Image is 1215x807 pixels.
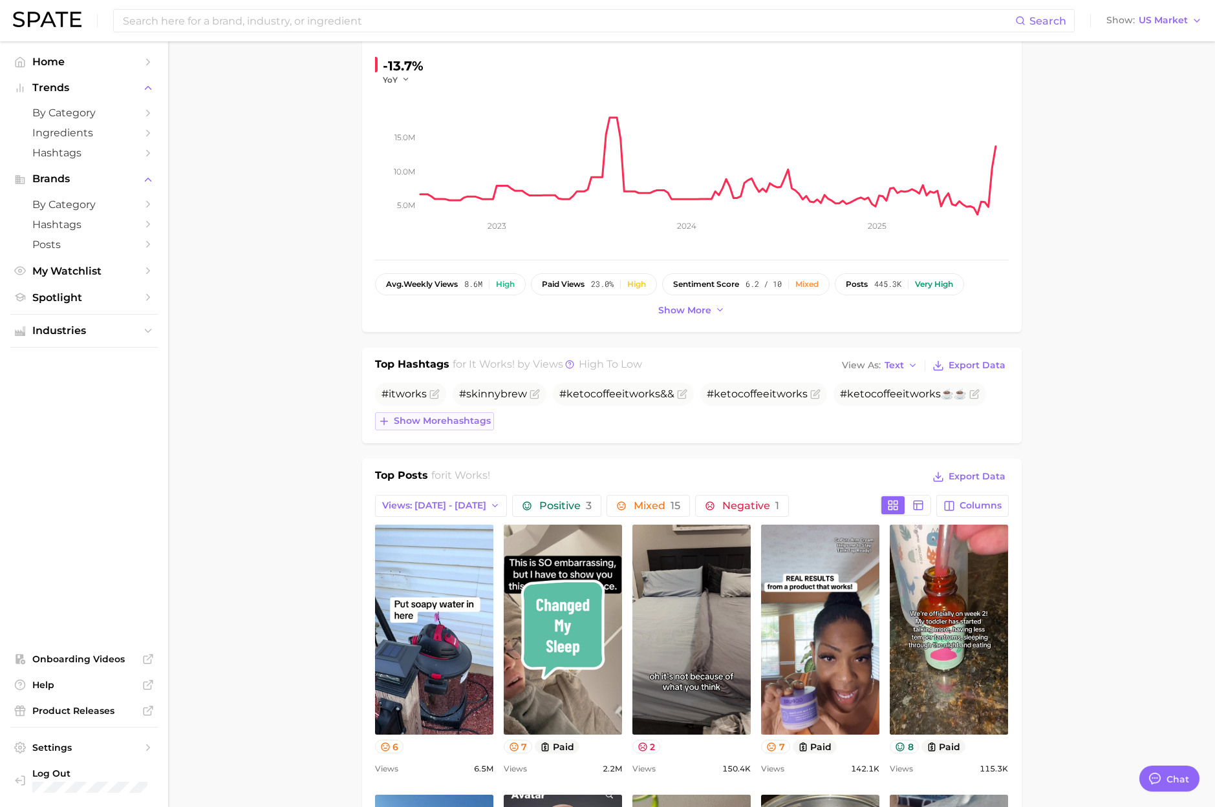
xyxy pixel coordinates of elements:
span: #skinnybrew [459,388,527,400]
span: Views [632,761,656,777]
span: 6.5m [474,761,493,777]
button: 6 [375,740,404,753]
span: Show [1106,17,1135,24]
span: Industries [32,325,136,337]
button: paid [535,740,579,753]
button: Flag as miscategorized or irrelevant [810,389,821,399]
span: it works! [445,469,490,481]
tspan: 5.0m [397,200,415,210]
button: paid [921,740,966,753]
button: 2 [632,740,661,753]
button: 7 [504,740,533,753]
span: 115.3k [980,761,1008,777]
a: by Category [10,194,158,215]
div: High [496,280,515,289]
button: Trends [10,78,158,98]
img: SPATE [13,12,81,27]
a: My Watchlist [10,261,158,281]
span: high to low [579,358,642,370]
span: it [622,388,629,400]
span: paid views [542,280,585,289]
a: Spotlight [10,288,158,308]
span: 150.4k [722,761,751,777]
span: Negative [722,501,779,511]
button: paid views23.0%High [531,273,657,295]
a: Help [10,675,158,695]
span: 15 [671,499,680,512]
span: View As [842,362,881,369]
span: 2.2m [603,761,622,777]
a: by Category [10,103,158,123]
span: Log Out [32,768,147,779]
span: Search [1029,15,1066,27]
span: Help [32,679,136,691]
span: by Category [32,107,136,119]
span: sentiment score [673,280,739,289]
a: Settings [10,738,158,757]
a: Onboarding Videos [10,649,158,669]
a: Log out. Currently logged in with e-mail yumi.toki@spate.nyc. [10,764,158,797]
button: posts445.3kVery high [835,273,964,295]
button: sentiment score6.2 / 10Mixed [662,273,830,295]
span: 1 [775,499,779,512]
button: Export Data [929,357,1008,375]
span: Show more hashtags [394,415,491,426]
button: ShowUS Market [1103,12,1205,29]
button: Flag as miscategorized or irrelevant [429,389,440,399]
span: YoY [383,74,398,85]
button: avg.weekly views8.6mHigh [375,273,526,295]
span: Show more [658,305,711,316]
span: Text [885,362,904,369]
span: # works [382,388,427,400]
span: Views [504,761,527,777]
span: Product Releases [32,705,136,717]
button: Flag as miscategorized or irrelevant [530,389,540,399]
abbr: average [386,279,403,289]
span: Views [761,761,784,777]
span: Hashtags [32,147,136,159]
span: 23.0% [591,280,614,289]
button: Flag as miscategorized or irrelevant [969,389,980,399]
div: Mixed [795,280,819,289]
span: Spotlight [32,291,136,304]
span: 6.2 / 10 [746,280,782,289]
a: Hashtags [10,143,158,163]
button: Export Data [929,468,1008,486]
button: paid [793,740,837,753]
span: Mixed [634,501,680,511]
button: 8 [890,740,919,753]
button: Columns [936,495,1008,517]
tspan: 2025 [868,221,887,231]
span: Onboarding Videos [32,653,136,665]
span: My Watchlist [32,265,136,277]
span: #ketocoffee works [707,388,808,400]
span: it [389,388,396,400]
span: Hashtags [32,218,136,231]
h1: Top Hashtags [375,357,449,375]
span: Settings [32,742,136,753]
span: weekly views [386,280,458,289]
button: Show morehashtags [375,412,494,430]
tspan: 10.0m [394,167,415,176]
button: 7 [761,740,790,753]
h1: Top Posts [375,468,428,487]
a: Hashtags [10,215,158,235]
span: 3 [586,499,592,512]
span: Posts [32,238,136,251]
span: Trends [32,82,136,94]
tspan: 2023 [487,221,506,231]
tspan: 2024 [677,221,696,231]
span: Positive [539,501,592,511]
button: View AsText [839,357,921,374]
span: Export Data [949,360,1005,371]
span: US Market [1139,17,1188,24]
span: #ketocoffee works&& [559,388,674,400]
button: Brands [10,169,158,189]
tspan: 15.0m [394,132,415,142]
span: by Category [32,198,136,211]
span: 142.1k [851,761,879,777]
span: Export Data [949,471,1005,482]
span: posts [846,280,868,289]
span: Home [32,56,136,68]
a: Product Releases [10,701,158,720]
